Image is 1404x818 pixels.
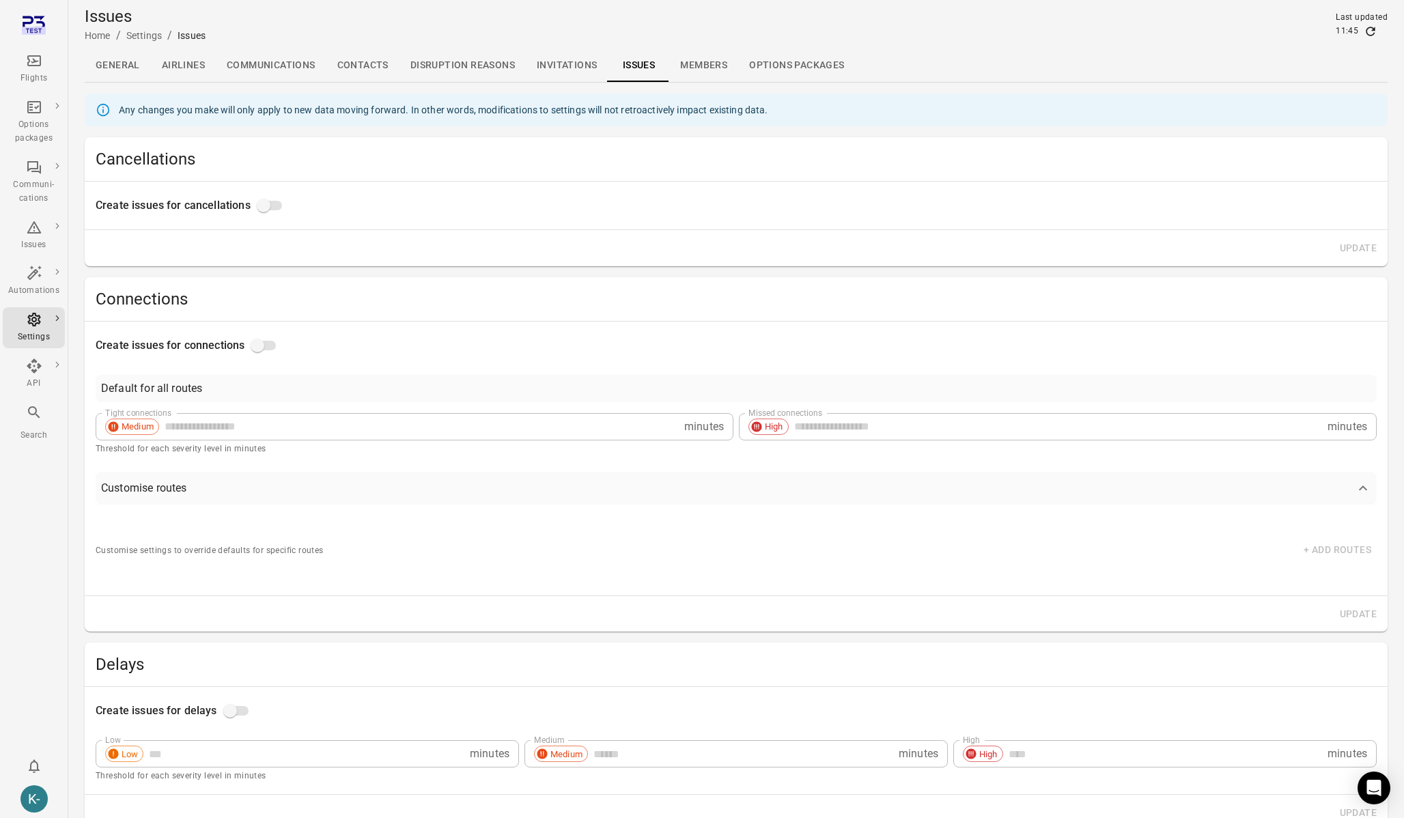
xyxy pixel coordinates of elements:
a: Airlines [151,49,216,82]
span: Create issues for cancellations [96,197,251,214]
h1: Issues [85,5,206,27]
a: Communications [216,49,326,82]
div: Default for all routes [101,380,202,397]
p: minutes [684,419,724,435]
button: Kristinn - avilabs [15,780,53,818]
a: Settings [3,307,65,348]
nav: Breadcrumbs [85,27,206,44]
span: High [760,420,788,434]
a: Disruption reasons [399,49,526,82]
a: Options packages [3,95,65,150]
div: Search [8,429,59,442]
p: Customise settings to override defaults for specific routes [96,544,324,558]
a: Options packages [738,49,855,82]
span: Create issues for connections [96,337,244,354]
label: Tight connections [105,407,171,419]
h2: Cancellations [96,148,1377,170]
a: Issues [608,49,669,82]
span: Medium [546,748,587,761]
a: General [85,49,151,82]
div: K- [20,785,48,813]
a: Flights [3,48,65,89]
div: Settings [8,330,59,344]
div: Issues [8,238,59,252]
span: High [974,748,1002,761]
a: Issues [3,215,65,256]
p: Threshold for each severity level in minutes [96,442,1377,456]
p: minutes [899,746,938,762]
div: Options packages [8,118,59,145]
p: minutes [1328,419,1367,435]
button: Customise routes [96,472,1377,505]
p: Threshold for each severity level in minutes [96,770,1377,783]
div: Customise routes [101,480,186,496]
div: Communi-cations [8,178,59,206]
div: Last updated [1336,11,1388,25]
a: Invitations [526,49,608,82]
div: Flights [8,72,59,85]
li: / [167,27,172,44]
h2: Connections [96,288,1377,310]
p: minutes [1328,746,1367,762]
button: Notifications [20,752,48,780]
a: Settings [126,30,162,41]
a: Contacts [326,49,399,82]
div: Open Intercom Messenger [1358,772,1390,804]
span: Medium [117,420,158,434]
div: Automations [8,284,59,298]
div: Local navigation [85,49,1388,82]
div: 11:45 [1336,25,1358,38]
span: Low [117,748,143,761]
a: Home [85,30,111,41]
div: Issues [178,29,206,42]
span: Create issues for delays [96,703,217,719]
label: Medium [534,734,564,746]
a: Automations [3,261,65,302]
div: Customise routes [96,505,1377,584]
button: Search [3,400,65,446]
h2: Delays [96,653,1377,675]
a: API [3,354,65,395]
p: minutes [470,746,509,762]
li: / [116,27,121,44]
a: Members [669,49,738,82]
label: Low [105,734,121,746]
label: Missed connections [748,407,822,419]
div: API [8,377,59,391]
a: Communi-cations [3,155,65,210]
label: High [963,734,980,746]
div: Any changes you make will only apply to new data moving forward. In other words, modifications to... [119,98,768,122]
button: Refresh data [1364,25,1377,38]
